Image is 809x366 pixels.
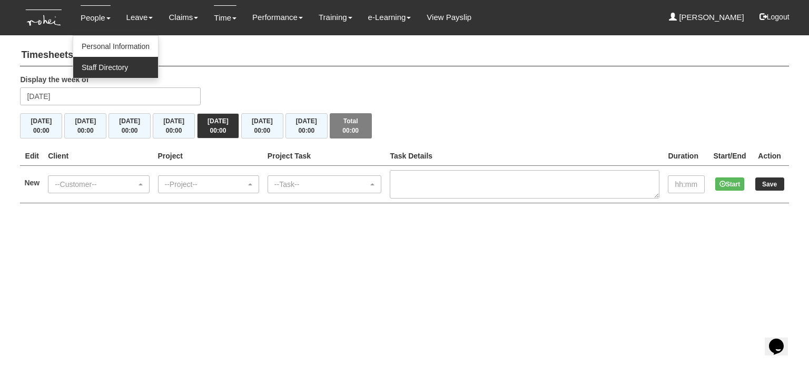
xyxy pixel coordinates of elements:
button: --Task-- [268,175,382,193]
label: Display the week of [20,74,88,85]
a: Performance [252,5,303,29]
a: Personal Information [73,36,158,57]
span: 00:00 [342,127,359,134]
a: Training [319,5,352,29]
span: 00:00 [166,127,182,134]
span: 00:00 [254,127,271,134]
button: --Project-- [158,175,259,193]
iframe: chat widget [765,324,798,355]
th: Project [154,146,263,166]
div: --Task-- [274,179,369,190]
button: --Customer-- [48,175,149,193]
button: [DATE]00:00 [197,113,239,139]
a: Staff Directory [73,57,158,78]
button: [DATE]00:00 [108,113,151,139]
input: hh:mm [668,175,705,193]
input: Save [755,177,784,191]
button: [DATE]00:00 [153,113,195,139]
span: 00:00 [122,127,138,134]
span: 00:00 [33,127,50,134]
div: Timesheet Week Summary [20,113,788,139]
div: --Project-- [165,179,246,190]
a: Claims [169,5,198,29]
a: [PERSON_NAME] [669,5,744,29]
th: Edit [20,146,44,166]
h4: Timesheets [20,45,788,66]
button: Logout [752,4,797,29]
button: Start [715,177,744,191]
span: 00:00 [77,127,94,134]
th: Project Task [263,146,386,166]
a: View Payslip [427,5,471,29]
a: Time [214,5,236,30]
a: People [81,5,111,30]
span: 00:00 [210,127,226,134]
span: 00:00 [298,127,314,134]
th: Client [44,146,153,166]
th: Action [751,146,789,166]
label: New [24,177,40,188]
button: [DATE]00:00 [20,113,62,139]
a: Leave [126,5,153,29]
a: e-Learning [368,5,411,29]
th: Start/End [709,146,750,166]
th: Task Details [386,146,664,166]
button: [DATE]00:00 [285,113,328,139]
button: Total00:00 [330,113,372,139]
div: --Customer-- [55,179,136,190]
button: [DATE]00:00 [64,113,106,139]
button: [DATE]00:00 [241,113,283,139]
th: Duration [664,146,709,166]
